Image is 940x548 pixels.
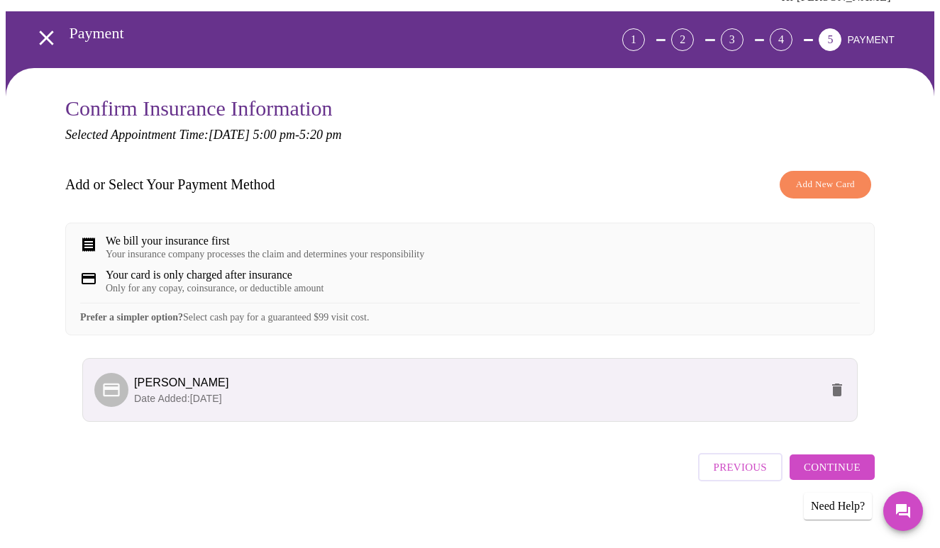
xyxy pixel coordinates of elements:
h3: Add or Select Your Payment Method [65,177,275,193]
span: Add New Card [796,177,855,193]
button: open drawer [26,17,67,59]
span: Previous [714,458,767,476]
button: delete [820,373,854,407]
div: Only for any copay, coinsurance, or deductible amount [106,283,324,294]
div: Select cash pay for a guaranteed $99 visit cost. [80,303,860,323]
button: Add New Card [780,171,871,198]
div: Need Help? [804,493,872,520]
div: 4 [770,28,792,51]
div: We bill your insurance first [106,235,424,247]
div: 3 [721,28,743,51]
button: Continue [790,454,875,480]
button: Previous [698,453,783,481]
span: Continue [804,458,861,476]
div: 1 [622,28,645,51]
div: 5 [819,28,841,51]
span: PAYMENT [847,34,895,45]
div: Your insurance company processes the claim and determines your responsibility [106,249,424,260]
span: [PERSON_NAME] [134,376,229,388]
div: Your card is only charged after insurance [106,269,324,281]
h3: Confirm Insurance Information [65,96,875,121]
span: Date Added: [DATE] [134,393,222,404]
button: Messages [883,491,923,531]
em: Selected Appointment Time: [DATE] 5:00 pm - 5:20 pm [65,128,341,142]
h3: Payment [70,24,543,43]
strong: Prefer a simpler option? [80,312,183,323]
div: 2 [671,28,694,51]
